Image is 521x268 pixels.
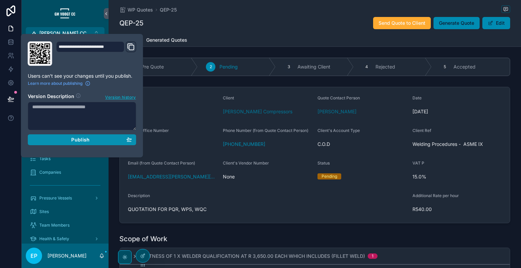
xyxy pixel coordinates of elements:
div: 1 [372,253,373,259]
img: App logo [54,8,76,19]
span: R540.00 [412,206,502,213]
span: [DATE] [412,108,502,115]
span: Team Members [39,223,70,228]
a: Health & Safety [26,233,104,245]
span: Phone Number (from Quote Contact Person) [223,128,308,133]
span: Description [128,193,150,198]
span: 15.0% [412,173,502,180]
span: 3 [288,64,290,70]
span: Pressure Vessels [39,195,72,201]
h1: QEP-25 [119,18,143,28]
h1: Scope of Work [119,234,167,244]
p: Users can't see your changes until you publish. [28,73,136,79]
span: Welding Procedures - ASME IX [412,141,502,148]
span: Client Ref [412,128,431,133]
div: Pending [322,173,337,179]
span: Client Office Number [128,128,169,133]
span: None [223,173,312,180]
a: Companies [26,166,104,178]
span: Witness of 1 x Welder Qualification at R 3,650.00 each which includes (Fillet Weld) [143,253,365,260]
span: Email (from Quote Contact Person) [128,160,195,166]
button: Publish [28,134,136,145]
span: C.O.D [317,141,407,148]
span: Sites [39,209,49,214]
span: Accepted [454,63,476,70]
a: Tasks [26,153,104,165]
span: 4 [365,64,368,70]
h2: Version Description [28,93,74,100]
p: [PERSON_NAME] [47,252,86,259]
span: Client's Vendor Number [223,160,269,166]
button: Version history [105,93,136,100]
span: 2 [210,64,212,70]
span: WP Quotes [128,6,153,13]
a: [EMAIL_ADDRESS][PERSON_NAME][DOMAIN_NAME] [128,173,217,180]
a: [PHONE_NUMBER] [223,141,265,148]
a: Sites [26,206,104,218]
button: Generate Quote [433,17,480,29]
a: Learn more about publishing [28,81,91,86]
span: Generate Quote [439,20,474,26]
div: Domain and Custom Link [56,41,136,66]
a: QEP-25 [160,6,177,13]
span: 5 [444,64,446,70]
a: [PERSON_NAME] [317,108,356,115]
span: Pre Quote [141,63,164,70]
a: WP Quotes [119,6,153,13]
span: Health & Safety [39,236,69,242]
span: Pending [219,63,238,70]
span: Status [317,160,330,166]
span: [PERSON_NAME] CC [39,30,86,37]
span: Additional Rate per hour [412,193,459,198]
span: Client's Account Type [317,128,360,133]
span: Date [412,95,422,100]
span: VAT P [412,160,424,166]
span: Publish [71,137,90,143]
span: Client [223,95,234,100]
span: Rejected [375,63,395,70]
span: QUOTATION FOR PQR, WPS, WQC [128,206,407,213]
button: Select Button [26,27,104,39]
a: Generated Quotes [146,34,187,47]
button: Edit [482,17,510,29]
span: Companies [39,170,61,175]
span: Learn more about publishing [28,81,82,86]
button: Send Quote to Client [373,17,431,29]
a: [PERSON_NAME] Compressors [223,108,292,115]
span: EP [31,252,37,260]
span: EP-25 [128,108,217,115]
span: Awaiting Client [297,63,330,70]
span: Generated Quotes [146,37,187,43]
a: Team Members [26,219,104,231]
a: Pressure Vessels [26,192,104,204]
span: Send Quote to Client [379,20,425,26]
span: Quote Contact Person [317,95,360,100]
span: Tasks [39,156,51,161]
